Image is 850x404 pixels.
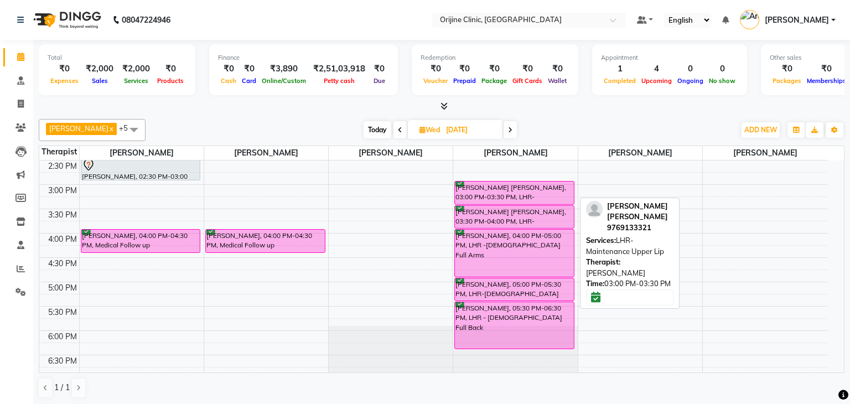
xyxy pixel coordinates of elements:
[586,201,603,217] img: profile
[49,124,108,133] span: [PERSON_NAME]
[154,63,186,75] div: ₹0
[204,146,328,160] span: [PERSON_NAME]
[455,230,574,277] div: [PERSON_NAME], 04:00 PM-05:00 PM, LHR -[DEMOGRAPHIC_DATA] Full Arms
[81,63,118,75] div: ₹2,000
[706,63,738,75] div: 0
[46,307,79,318] div: 5:30 PM
[309,63,370,75] div: ₹2,51,03,918
[321,77,357,85] span: Petty cash
[46,258,79,270] div: 4:30 PM
[371,77,388,85] span: Due
[639,63,675,75] div: 4
[703,146,827,160] span: [PERSON_NAME]
[804,63,849,75] div: ₹0
[48,53,186,63] div: Total
[370,63,389,75] div: ₹0
[421,77,450,85] span: Voucher
[218,63,239,75] div: ₹0
[206,230,325,252] div: [PERSON_NAME], 04:00 PM-04:30 PM, Medical Follow up
[450,77,479,85] span: Prepaid
[364,121,391,138] span: Today
[450,63,479,75] div: ₹0
[545,77,569,85] span: Wallet
[46,209,79,221] div: 3:30 PM
[639,77,675,85] span: Upcoming
[122,4,170,35] b: 08047224946
[706,77,738,85] span: No show
[744,126,777,134] span: ADD NEW
[455,206,574,228] div: [PERSON_NAME] [PERSON_NAME], 03:30 PM-04:00 PM, LHR- Maintenance Chin
[218,77,239,85] span: Cash
[218,53,389,63] div: Finance
[443,122,498,138] input: 2025-09-03
[586,257,673,278] div: [PERSON_NAME]
[46,160,79,172] div: 2:30 PM
[770,77,804,85] span: Packages
[259,77,309,85] span: Online/Custom
[39,146,79,158] div: Therapist
[118,63,154,75] div: ₹2,000
[578,146,702,160] span: [PERSON_NAME]
[601,63,639,75] div: 1
[765,14,829,26] span: [PERSON_NAME]
[46,282,79,294] div: 5:00 PM
[601,77,639,85] span: Completed
[675,63,706,75] div: 0
[607,201,668,221] span: [PERSON_NAME] [PERSON_NAME]
[421,63,450,75] div: ₹0
[48,77,81,85] span: Expenses
[81,230,200,252] div: [PERSON_NAME], 04:00 PM-04:30 PM, Medical Follow up
[417,126,443,134] span: Wed
[239,63,259,75] div: ₹0
[453,146,577,160] span: [PERSON_NAME]
[46,185,79,196] div: 3:00 PM
[479,63,510,75] div: ₹0
[510,77,545,85] span: Gift Cards
[46,331,79,343] div: 6:00 PM
[455,182,574,204] div: [PERSON_NAME] [PERSON_NAME], 03:00 PM-03:30 PM, LHR-Maintenance Upper Lip
[259,63,309,75] div: ₹3,890
[421,53,569,63] div: Redemption
[510,63,545,75] div: ₹0
[89,77,111,85] span: Sales
[479,77,510,85] span: Package
[804,77,849,85] span: Memberships
[46,234,79,245] div: 4:00 PM
[108,124,113,133] a: x
[239,77,259,85] span: Card
[455,302,574,349] div: [PERSON_NAME], 05:30 PM-06:30 PM, LHR - [DEMOGRAPHIC_DATA] Full Back
[329,146,453,160] span: [PERSON_NAME]
[81,158,200,180] div: [PERSON_NAME], 02:30 PM-03:00 PM, Medical Follow up
[586,278,673,289] div: 03:00 PM-03:30 PM
[586,257,620,266] span: Therapist:
[586,279,604,288] span: Time:
[770,63,804,75] div: ₹0
[54,382,70,393] span: 1 / 1
[607,222,673,234] div: 9769133321
[154,77,186,85] span: Products
[455,278,574,301] div: [PERSON_NAME], 05:00 PM-05:30 PM, LHR-[DEMOGRAPHIC_DATA] Underarms
[121,77,151,85] span: Services
[586,236,616,245] span: Services:
[545,63,569,75] div: ₹0
[28,4,104,35] img: logo
[119,123,136,132] span: +5
[46,355,79,367] div: 6:30 PM
[742,122,780,138] button: ADD NEW
[675,77,706,85] span: Ongoing
[740,10,759,29] img: Archana Gaikwad
[586,236,664,256] span: LHR-Maintenance Upper Lip
[601,53,738,63] div: Appointment
[48,63,81,75] div: ₹0
[80,146,204,160] span: [PERSON_NAME]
